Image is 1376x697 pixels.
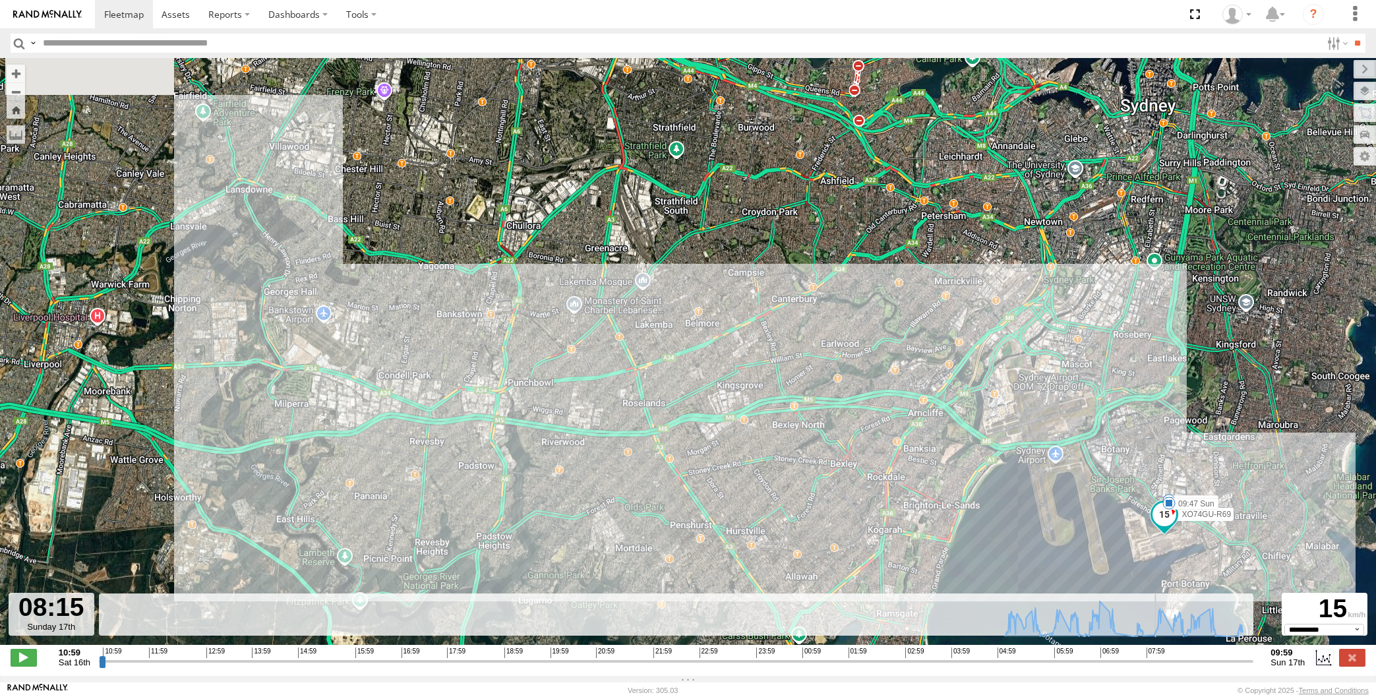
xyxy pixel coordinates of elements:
span: 21:59 [653,648,672,658]
div: Version: 305.03 [628,686,678,694]
span: 10:59 [103,648,121,658]
label: Search Filter Options [1322,34,1350,53]
span: 04:59 [998,648,1016,658]
label: Close [1339,649,1365,666]
div: Quang MAC [1218,5,1256,24]
span: 07:59 [1147,648,1165,658]
div: 15 [1284,594,1365,623]
span: 15:59 [355,648,374,658]
span: 05:59 [1054,648,1073,658]
label: Search Query [28,34,38,53]
span: 11:59 [149,648,167,658]
strong: 10:59 [59,648,90,657]
span: 12:59 [206,648,225,658]
span: 16:59 [402,648,420,658]
i: ? [1303,4,1324,25]
button: Zoom in [7,65,25,82]
span: 01:59 [849,648,867,658]
span: 00:59 [802,648,821,658]
span: 06:59 [1100,648,1119,658]
label: 09:47 Sun [1169,498,1218,510]
strong: 09:59 [1271,648,1305,657]
a: Visit our Website [7,684,68,697]
span: 17:59 [447,648,465,658]
span: Sat 16th Aug 2025 [59,657,90,667]
span: 20:59 [596,648,614,658]
button: Zoom out [7,82,25,101]
span: 23:59 [756,648,775,658]
a: Terms and Conditions [1299,686,1369,694]
span: 18:59 [504,648,523,658]
span: XO74GU-R69 [1182,510,1231,519]
img: rand-logo.svg [13,10,82,19]
label: Map Settings [1354,147,1376,166]
button: Zoom Home [7,101,25,119]
span: 13:59 [252,648,270,658]
span: 22:59 [700,648,718,658]
span: 02:59 [905,648,924,658]
span: Sun 17th Aug 2025 [1271,657,1305,667]
span: 19:59 [551,648,569,658]
label: Measure [7,125,25,144]
label: 07:44 Sun [1169,495,1218,507]
span: 14:59 [298,648,316,658]
label: Play/Stop [11,649,37,666]
span: 03:59 [951,648,970,658]
div: © Copyright 2025 - [1238,686,1369,694]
